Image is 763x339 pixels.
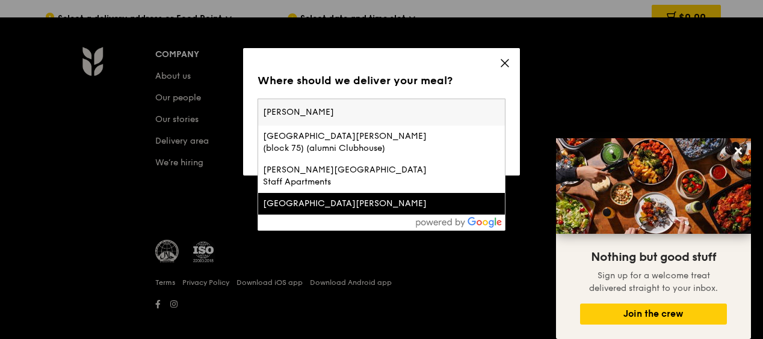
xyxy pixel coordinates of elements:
div: [PERSON_NAME][GEOGRAPHIC_DATA] Staff Apartments [263,164,441,188]
div: Where should we deliver your meal? [258,72,505,89]
div: [GEOGRAPHIC_DATA][PERSON_NAME] (block 75) (alumni Clubhouse) [263,130,441,154]
img: powered-by-google.60e8a832.png [416,217,502,228]
img: DSC07876-Edit02-Large.jpeg [556,138,751,234]
span: Nothing but good stuff [591,250,716,264]
div: [GEOGRAPHIC_DATA][PERSON_NAME] [263,198,441,210]
button: Join the crew [580,304,727,325]
button: Close [729,141,748,160]
span: Sign up for a welcome treat delivered straight to your inbox. [589,270,718,293]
